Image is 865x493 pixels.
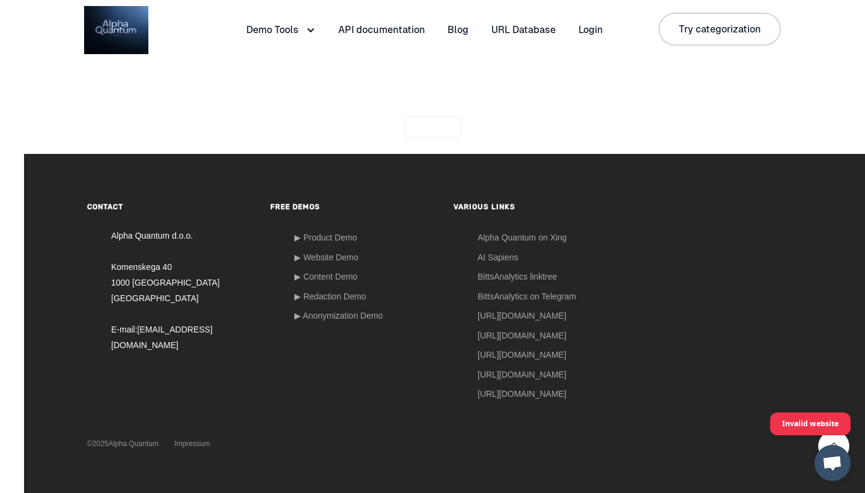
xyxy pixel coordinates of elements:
a: Login [578,22,602,38]
a: Impressum [174,439,210,448]
img: Orginal Logo [84,5,148,54]
a: Try categorization [658,13,781,46]
a: ▶ Website Demo [294,253,358,262]
a: URL Database [491,22,556,38]
span: Invalid website [782,413,839,434]
p: Try categorization [679,21,760,37]
a: API documentation [338,22,425,38]
a: AI Sapiens [478,253,518,262]
a: Blog [448,22,469,38]
ul: Alpha Quantum d.o.o. Komenskega 40 1000 [GEOGRAPHIC_DATA] [GEOGRAPHIC_DATA] E-mail: [EMAIL_ADDRES... [87,228,252,353]
a: ▶ Product Demo [294,233,357,242]
a: BittsAnalytics on Telegram [478,292,576,301]
h6: Contact [87,201,253,212]
span: 2025 [93,439,109,448]
a: BittsAnalytics linktree [478,272,557,281]
a: ▶ Anonymization Demo [294,311,383,320]
a: Alpha Quantum on Xing [478,233,567,242]
div: Open chat [815,445,851,481]
h6: Various Links [454,201,619,212]
a: ▶ Redaction Demo [294,292,366,301]
a: [URL][DOMAIN_NAME] [478,389,566,399]
a: [URL][DOMAIN_NAME] [478,311,566,320]
div: Demo Tools [246,22,299,38]
a: [URL][DOMAIN_NAME] [478,350,566,360]
a: ▶ Content Demo [294,272,357,281]
a: [URL][DOMAIN_NAME] [478,331,566,340]
span: © Alpha Quantum [87,439,159,448]
h6: Free Demos [270,201,436,212]
a: [URL][DOMAIN_NAME] [478,370,566,379]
